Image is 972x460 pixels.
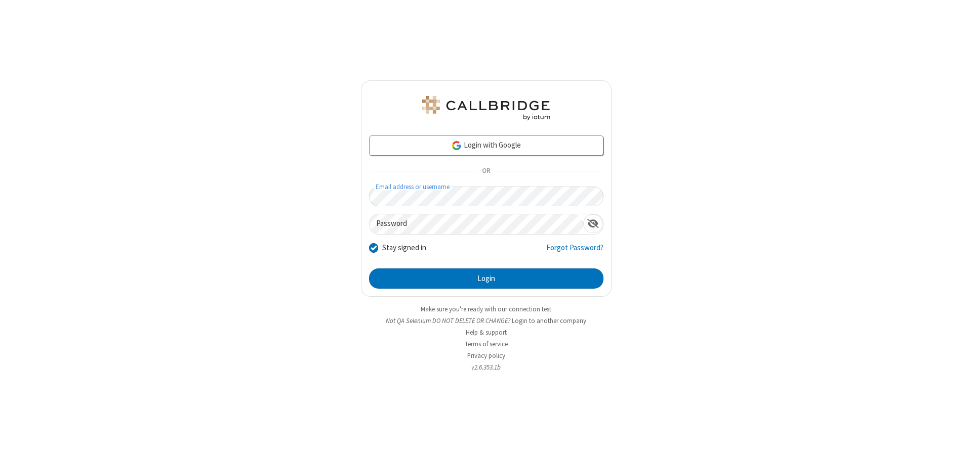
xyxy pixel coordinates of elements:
a: Forgot Password? [546,242,603,261]
img: QA Selenium DO NOT DELETE OR CHANGE [420,96,552,120]
a: Privacy policy [467,351,505,360]
li: Not QA Selenium DO NOT DELETE OR CHANGE? [361,316,612,326]
span: OR [478,164,494,178]
li: v2.6.353.1b [361,362,612,372]
input: Email address or username [369,187,603,206]
a: Help & support [466,328,507,337]
a: Make sure you're ready with our connection test [421,305,551,313]
a: Terms of service [465,340,508,348]
button: Login to another company [512,316,586,326]
div: Show password [583,214,603,233]
button: Login [369,268,603,289]
img: google-icon.png [451,140,462,151]
label: Stay signed in [382,242,426,254]
a: Login with Google [369,135,603,156]
input: Password [370,214,583,234]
